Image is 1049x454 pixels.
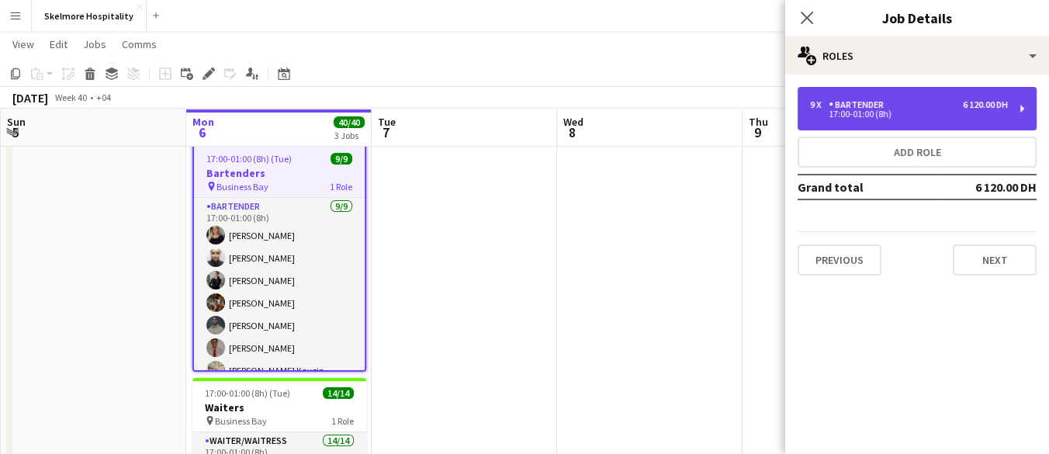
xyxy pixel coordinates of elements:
[378,115,396,129] span: Tue
[331,415,354,427] span: 1 Role
[749,115,768,129] span: Thu
[953,244,1037,276] button: Next
[323,387,354,399] span: 14/14
[331,153,352,165] span: 9/9
[96,92,111,103] div: +04
[330,181,352,192] span: 1 Role
[215,415,267,427] span: Business Bay
[810,110,1008,118] div: 17:00-01:00 (8h)
[939,175,1037,199] td: 6 120.00 DH
[190,123,214,141] span: 6
[563,115,583,129] span: Wed
[798,244,881,276] button: Previous
[6,34,40,54] a: View
[12,90,48,106] div: [DATE]
[206,153,292,165] span: 17:00-01:00 (8h) (Tue)
[116,34,163,54] a: Comms
[963,99,1008,110] div: 6 120.00 DH
[810,99,829,110] div: 9 x
[334,130,364,141] div: 3 Jobs
[43,34,74,54] a: Edit
[50,37,68,51] span: Edit
[194,198,365,431] app-card-role: Bartender9/917:00-01:00 (8h)[PERSON_NAME][PERSON_NAME][PERSON_NAME][PERSON_NAME][PERSON_NAME][PER...
[51,92,90,103] span: Week 40
[798,175,939,199] td: Grand total
[32,1,147,31] button: Skelmore Hospitality
[785,37,1049,75] div: Roles
[798,137,1037,168] button: Add role
[205,387,290,399] span: 17:00-01:00 (8h) (Tue)
[192,142,366,372] app-job-card: 17:00-01:00 (8h) (Tue)9/9Bartenders Business Bay1 RoleBartender9/917:00-01:00 (8h)[PERSON_NAME][P...
[376,123,396,141] span: 7
[7,115,26,129] span: Sun
[216,181,268,192] span: Business Bay
[83,37,106,51] span: Jobs
[122,37,157,51] span: Comms
[746,123,768,141] span: 9
[785,8,1049,28] h3: Job Details
[829,99,890,110] div: Bartender
[12,37,34,51] span: View
[561,123,583,141] span: 8
[192,115,214,129] span: Mon
[192,400,366,414] h3: Waiters
[5,123,26,141] span: 5
[77,34,113,54] a: Jobs
[194,166,365,180] h3: Bartenders
[334,116,365,128] span: 40/40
